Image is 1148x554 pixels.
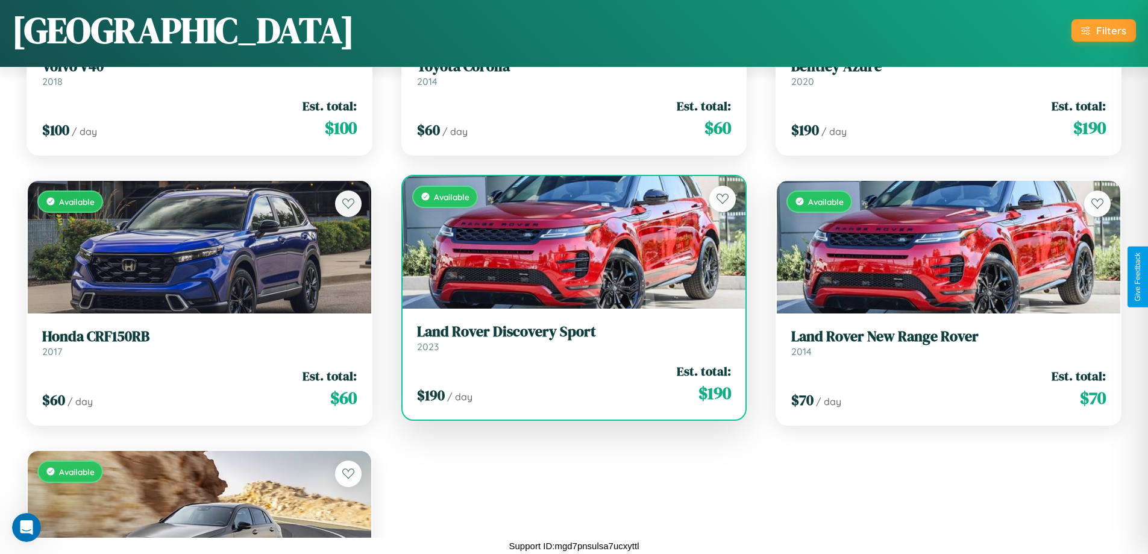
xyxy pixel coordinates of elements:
div: Filters [1096,24,1126,37]
h3: Honda CRF150RB [42,328,357,345]
span: $ 190 [791,120,819,140]
a: Land Rover New Range Rover2014 [791,328,1106,357]
span: 2014 [417,75,438,87]
span: $ 100 [42,120,69,140]
h3: Toyota Corolla [417,58,732,75]
h3: Land Rover Discovery Sport [417,323,732,341]
span: / day [442,125,468,137]
span: Est. total: [677,97,731,115]
a: Honda CRF150RB2017 [42,328,357,357]
span: $ 60 [330,386,357,410]
span: $ 70 [1080,386,1106,410]
span: Est. total: [1052,97,1106,115]
h3: Volvo V40 [42,58,357,75]
span: $ 60 [42,390,65,410]
span: 2017 [42,345,62,357]
a: Volvo V402018 [42,58,357,87]
span: / day [447,391,472,403]
span: $ 60 [704,116,731,140]
span: Available [59,467,95,477]
h1: [GEOGRAPHIC_DATA] [12,5,354,55]
span: / day [821,125,847,137]
span: / day [72,125,97,137]
button: Filters [1071,19,1136,42]
span: $ 100 [325,116,357,140]
span: 2018 [42,75,63,87]
span: 2014 [791,345,812,357]
h3: Land Rover New Range Rover [791,328,1106,345]
span: Est. total: [303,97,357,115]
span: $ 190 [417,385,445,405]
p: Support ID: mgd7pnsulsa7ucxyttl [509,538,639,554]
span: 2020 [791,75,814,87]
span: Available [808,197,844,207]
span: / day [816,395,841,408]
span: Est. total: [677,362,731,380]
span: $ 60 [417,120,440,140]
span: $ 70 [791,390,814,410]
a: Land Rover Discovery Sport2023 [417,323,732,353]
a: Bentley Azure2020 [791,58,1106,87]
iframe: Intercom live chat [12,513,41,542]
span: Available [434,192,469,202]
span: Est. total: [1052,367,1106,385]
span: / day [67,395,93,408]
span: $ 190 [698,381,731,405]
a: Toyota Corolla2014 [417,58,732,87]
span: Est. total: [303,367,357,385]
div: Give Feedback [1134,253,1142,301]
span: 2023 [417,341,439,353]
span: Available [59,197,95,207]
span: $ 190 [1073,116,1106,140]
h3: Bentley Azure [791,58,1106,75]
